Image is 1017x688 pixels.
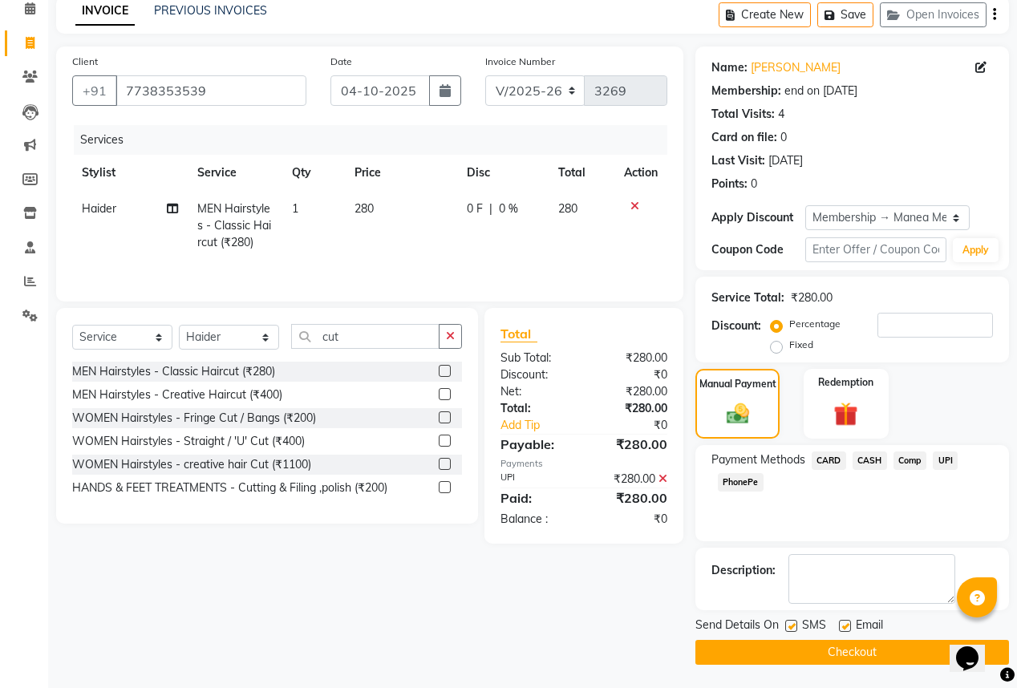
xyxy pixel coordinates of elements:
[584,400,679,417] div: ₹280.00
[488,383,584,400] div: Net:
[345,155,457,191] th: Price
[488,400,584,417] div: Total:
[72,55,98,69] label: Client
[72,386,282,403] div: MEN Hairstyles - Creative Haircut (₹400)
[711,241,805,258] div: Coupon Code
[719,401,756,427] img: _cash.svg
[719,2,811,27] button: Create New
[488,488,584,508] div: Paid:
[711,562,776,579] div: Description:
[154,3,267,18] a: PREVIOUS INVOICES
[72,433,305,450] div: WOMEN Hairstyles - Straight / 'U' Cut (₹400)
[584,383,679,400] div: ₹280.00
[584,511,679,528] div: ₹0
[584,350,679,366] div: ₹280.00
[282,155,345,191] th: Qty
[74,125,679,155] div: Services
[711,106,775,123] div: Total Visits:
[488,471,584,488] div: UPI
[292,201,298,216] span: 1
[711,176,748,192] div: Points:
[711,451,805,468] span: Payment Methods
[614,155,667,191] th: Action
[82,201,116,216] span: Haider
[784,83,857,99] div: end on [DATE]
[853,451,887,470] span: CASH
[72,363,275,380] div: MEN Hairstyles - Classic Haircut (₹280)
[751,59,841,76] a: [PERSON_NAME]
[330,55,352,69] label: Date
[826,399,865,429] img: _gift.svg
[789,317,841,331] label: Percentage
[818,375,873,390] label: Redemption
[780,129,787,146] div: 0
[812,451,846,470] span: CARD
[197,201,271,249] span: MEN Hairstyles - Classic Haircut (₹280)
[791,289,833,306] div: ₹280.00
[467,200,483,217] span: 0 F
[711,129,777,146] div: Card on file:
[72,75,117,106] button: +91
[457,155,549,191] th: Disc
[72,155,188,191] th: Stylist
[72,480,387,496] div: HANDS & FEET TREATMENTS - Cutting & Filing ,polish (₹200)
[950,624,1001,672] iframe: chat widget
[933,451,958,470] span: UPI
[695,617,779,637] span: Send Details On
[711,152,765,169] div: Last Visit:
[72,410,316,427] div: WOMEN Hairstyles - Fringe Cut / Bangs (₹200)
[500,457,667,471] div: Payments
[488,417,600,434] a: Add Tip
[856,617,883,637] span: Email
[549,155,614,191] th: Total
[711,289,784,306] div: Service Total:
[699,377,776,391] label: Manual Payment
[558,201,577,216] span: 280
[355,201,374,216] span: 280
[500,326,537,342] span: Total
[718,473,764,492] span: PhonePe
[768,152,803,169] div: [DATE]
[711,83,781,99] div: Membership:
[488,350,584,366] div: Sub Total:
[711,59,748,76] div: Name:
[695,640,1009,665] button: Checkout
[488,366,584,383] div: Discount:
[72,456,311,473] div: WOMEN Hairstyles - creative hair Cut (₹1100)
[953,238,999,262] button: Apply
[489,200,492,217] span: |
[789,338,813,352] label: Fixed
[115,75,306,106] input: Search by Name/Mobile/Email/Code
[499,200,518,217] span: 0 %
[584,366,679,383] div: ₹0
[488,435,584,454] div: Payable:
[188,155,282,191] th: Service
[751,176,757,192] div: 0
[291,324,440,349] input: Search or Scan
[488,511,584,528] div: Balance :
[584,488,679,508] div: ₹280.00
[893,451,927,470] span: Comp
[485,55,555,69] label: Invoice Number
[778,106,784,123] div: 4
[880,2,987,27] button: Open Invoices
[711,318,761,334] div: Discount:
[584,471,679,488] div: ₹280.00
[711,209,805,226] div: Apply Discount
[805,237,946,262] input: Enter Offer / Coupon Code
[584,435,679,454] div: ₹280.00
[802,617,826,637] span: SMS
[817,2,873,27] button: Save
[600,417,679,434] div: ₹0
